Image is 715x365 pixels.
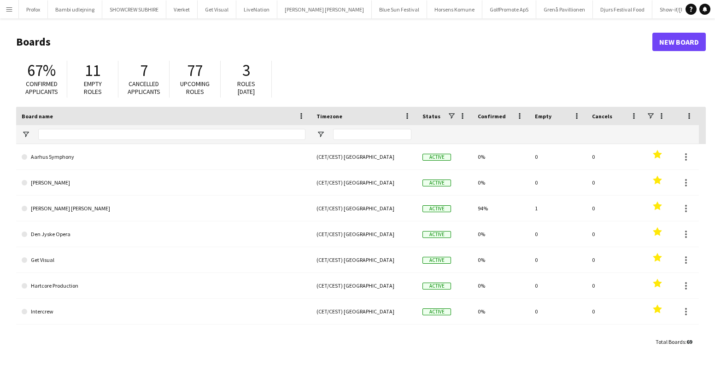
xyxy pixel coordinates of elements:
[102,0,166,18] button: SHOWCREW SUBHIRE
[472,299,529,324] div: 0%
[311,196,417,221] div: (CET/CEST) [GEOGRAPHIC_DATA]
[311,170,417,195] div: (CET/CEST) [GEOGRAPHIC_DATA]
[236,0,277,18] button: LiveNation
[422,283,451,290] span: Active
[333,129,411,140] input: Timezone Filter Input
[472,170,529,195] div: 0%
[586,273,644,298] div: 0
[22,221,305,247] a: Den Jyske Opera
[472,221,529,247] div: 0%
[84,80,102,96] span: Empty roles
[536,0,593,18] button: Grenå Pavillionen
[242,60,250,81] span: 3
[472,273,529,298] div: 0%
[472,324,529,350] div: 0%
[529,299,586,324] div: 0
[22,113,53,120] span: Board name
[535,113,551,120] span: Empty
[22,196,305,221] a: [PERSON_NAME] [PERSON_NAME]
[656,338,685,345] span: Total Boards
[22,130,30,139] button: Open Filter Menu
[27,60,56,81] span: 67%
[656,333,692,351] div: :
[586,299,644,324] div: 0
[85,60,100,81] span: 11
[311,247,417,272] div: (CET/CEST) [GEOGRAPHIC_DATA]
[652,33,706,51] a: New Board
[422,154,451,161] span: Active
[529,196,586,221] div: 1
[311,221,417,247] div: (CET/CEST) [GEOGRAPHIC_DATA]
[422,308,451,315] span: Active
[422,180,451,186] span: Active
[22,324,305,350] a: Live Event
[311,144,417,169] div: (CET/CEST) [GEOGRAPHIC_DATA]
[22,273,305,299] a: Hartcore Production
[529,170,586,195] div: 0
[686,338,692,345] span: 69
[180,80,210,96] span: Upcoming roles
[422,257,451,264] span: Active
[422,113,440,120] span: Status
[586,324,644,350] div: 0
[482,0,536,18] button: GolfPromote ApS
[422,205,451,212] span: Active
[472,247,529,272] div: 0%
[22,247,305,273] a: Get Visual
[593,0,652,18] button: Djurs Festival Food
[316,130,325,139] button: Open Filter Menu
[198,0,236,18] button: Get Visual
[529,324,586,350] div: 0
[38,129,305,140] input: Board name Filter Input
[237,80,255,96] span: Roles [DATE]
[25,80,58,96] span: Confirmed applicants
[586,144,644,169] div: 0
[586,221,644,247] div: 0
[16,35,652,49] h1: Boards
[22,170,305,196] a: [PERSON_NAME]
[140,60,148,81] span: 7
[529,221,586,247] div: 0
[529,247,586,272] div: 0
[586,247,644,272] div: 0
[529,144,586,169] div: 0
[48,0,102,18] button: Bambi udlejning
[311,273,417,298] div: (CET/CEST) [GEOGRAPHIC_DATA]
[586,196,644,221] div: 0
[529,273,586,298] div: 0
[311,299,417,324] div: (CET/CEST) [GEOGRAPHIC_DATA]
[592,113,612,120] span: Cancels
[19,0,48,18] button: Profox
[372,0,427,18] button: Blue Sun Festival
[478,113,506,120] span: Confirmed
[422,231,451,238] span: Active
[166,0,198,18] button: Værket
[187,60,203,81] span: 77
[311,324,417,350] div: (CET/CEST) [GEOGRAPHIC_DATA]
[128,80,160,96] span: Cancelled applicants
[316,113,342,120] span: Timezone
[586,170,644,195] div: 0
[427,0,482,18] button: Horsens Komune
[472,144,529,169] div: 0%
[472,196,529,221] div: 94%
[277,0,372,18] button: [PERSON_NAME] [PERSON_NAME]
[22,144,305,170] a: Aarhus Symphony
[22,299,305,324] a: Intercrew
